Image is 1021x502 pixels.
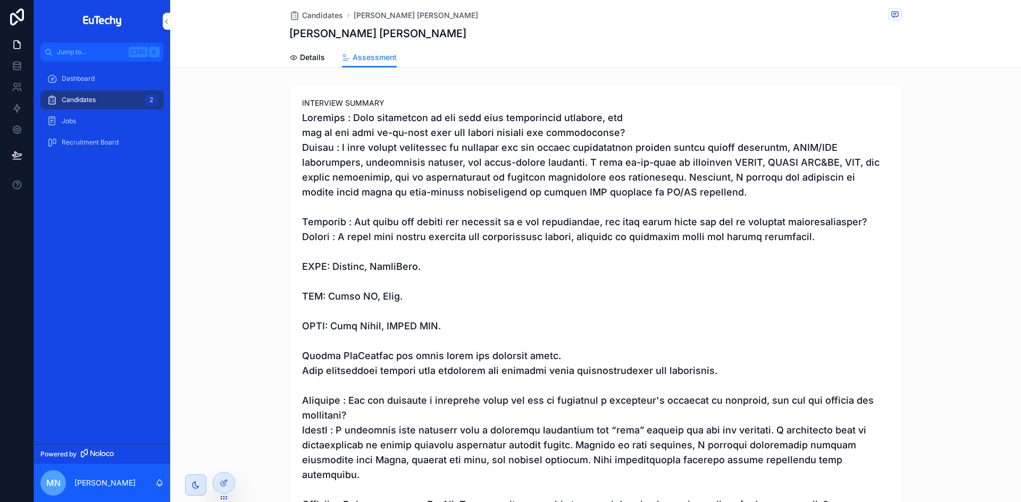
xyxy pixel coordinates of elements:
span: Jump to... [57,48,124,56]
a: Jobs [40,112,164,131]
div: 2 [145,93,157,106]
button: Jump to...CtrlK [40,42,164,62]
span: Recruitment Board [62,138,119,147]
span: Ctrl [129,47,148,57]
span: Jobs [62,117,76,125]
a: [PERSON_NAME] [PERSON_NAME] [354,10,478,21]
a: Dashboard [40,69,164,88]
a: Candidates2 [40,90,164,109]
p: [PERSON_NAME] [74,478,136,488]
h1: [PERSON_NAME] [PERSON_NAME] [289,26,466,41]
span: INTERVIEW SUMMARY [302,98,889,108]
span: K [150,48,158,56]
span: Candidates [302,10,343,21]
div: scrollable content [34,62,170,166]
a: Powered by [34,444,170,464]
span: Dashboard [62,74,95,83]
span: Powered by [40,450,77,458]
a: Candidates [289,10,343,21]
a: Details [289,48,325,69]
span: MN [46,477,61,489]
a: Assessment [342,48,397,68]
span: Candidates [62,96,96,104]
span: Details [300,52,325,63]
img: App logo [81,13,124,30]
a: Recruitment Board [40,133,164,152]
span: Assessment [353,52,397,63]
